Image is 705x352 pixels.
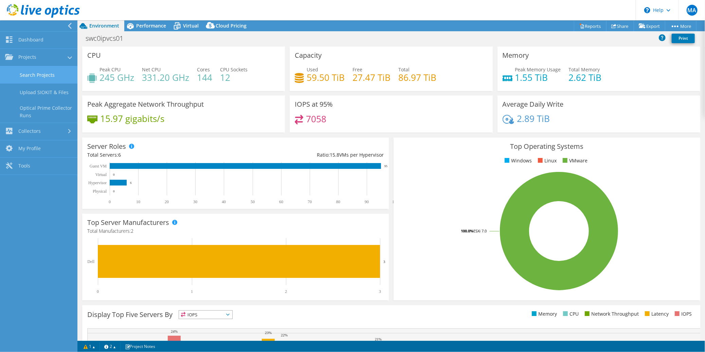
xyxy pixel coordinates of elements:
[171,329,178,333] text: 24%
[136,22,166,29] span: Performance
[265,331,272,335] text: 23%
[515,74,561,81] h4: 1.55 TiB
[130,181,132,184] text: 6
[100,342,121,351] a: 2
[87,259,94,264] text: Dell
[352,74,391,81] h4: 27.47 TiB
[365,199,369,204] text: 90
[536,157,557,164] li: Linux
[191,289,193,294] text: 1
[569,66,600,73] span: Total Memory
[307,74,345,81] h4: 59.50 TiB
[279,199,283,204] text: 60
[561,310,579,318] li: CPU
[113,190,115,193] text: 0
[100,74,134,81] h4: 245 GHz
[285,289,287,294] text: 2
[87,52,101,59] h3: CPU
[197,74,212,81] h4: 144
[644,7,650,13] svg: \n
[375,337,382,341] text: 21%
[100,115,164,122] h4: 15.97 gigabits/s
[306,115,326,123] h4: 7058
[665,21,697,31] a: More
[193,199,197,204] text: 30
[634,21,665,31] a: Export
[583,310,639,318] li: Network Throughput
[515,66,561,73] span: Peak Memory Usage
[643,310,669,318] li: Latency
[87,143,126,150] h3: Server Roles
[197,66,210,73] span: Cores
[672,34,695,43] a: Print
[87,227,384,235] h4: Total Manufacturers:
[142,74,189,81] h4: 331.20 GHz
[113,173,115,176] text: 0
[120,342,160,351] a: Project Notes
[398,66,410,73] span: Total
[473,228,487,233] tspan: ESXi 7.0
[118,152,121,158] span: 6
[89,22,119,29] span: Environment
[673,310,692,318] li: IOPS
[379,289,381,294] text: 3
[383,260,385,264] text: 3
[359,340,366,344] text: 20%
[109,199,111,204] text: 0
[87,101,204,108] h3: Peak Aggregate Network Throughput
[235,151,383,159] div: Ratio: VMs per Hypervisor
[88,180,107,185] text: Hypervisor
[561,157,587,164] li: VMware
[220,66,248,73] span: CPU Sockets
[136,199,140,204] text: 10
[384,164,388,168] text: 95
[165,199,169,204] text: 20
[183,22,199,29] span: Virtual
[222,199,226,204] text: 40
[220,74,248,81] h4: 12
[352,66,362,73] span: Free
[569,74,602,81] h4: 2.62 TiB
[399,143,695,150] h3: Top Operating Systems
[251,199,255,204] text: 50
[93,189,107,194] text: Physical
[503,101,564,108] h3: Average Daily Write
[100,66,121,73] span: Peak CPU
[87,219,169,226] h3: Top Server Manufacturers
[295,101,333,108] h3: IOPS at 95%
[517,115,550,122] h4: 2.89 TiB
[687,5,698,16] span: MA
[503,52,529,59] h3: Memory
[90,164,107,169] text: Guest VM
[574,21,607,31] a: Reports
[87,151,235,159] div: Total Servers:
[307,66,318,73] span: Used
[398,74,436,81] h4: 86.97 TiB
[179,311,232,319] span: IOPS
[281,333,288,337] text: 22%
[216,22,247,29] span: Cloud Pricing
[95,172,107,177] text: Virtual
[83,35,134,42] h1: swc0ipvcs01
[606,21,634,31] a: Share
[503,157,532,164] li: Windows
[79,342,100,351] a: 1
[530,310,557,318] li: Memory
[142,66,161,73] span: Net CPU
[308,199,312,204] text: 70
[330,152,339,158] span: 15.8
[461,228,473,233] tspan: 100.0%
[336,199,340,204] text: 80
[131,228,133,234] span: 2
[97,289,99,294] text: 0
[295,52,322,59] h3: Capacity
